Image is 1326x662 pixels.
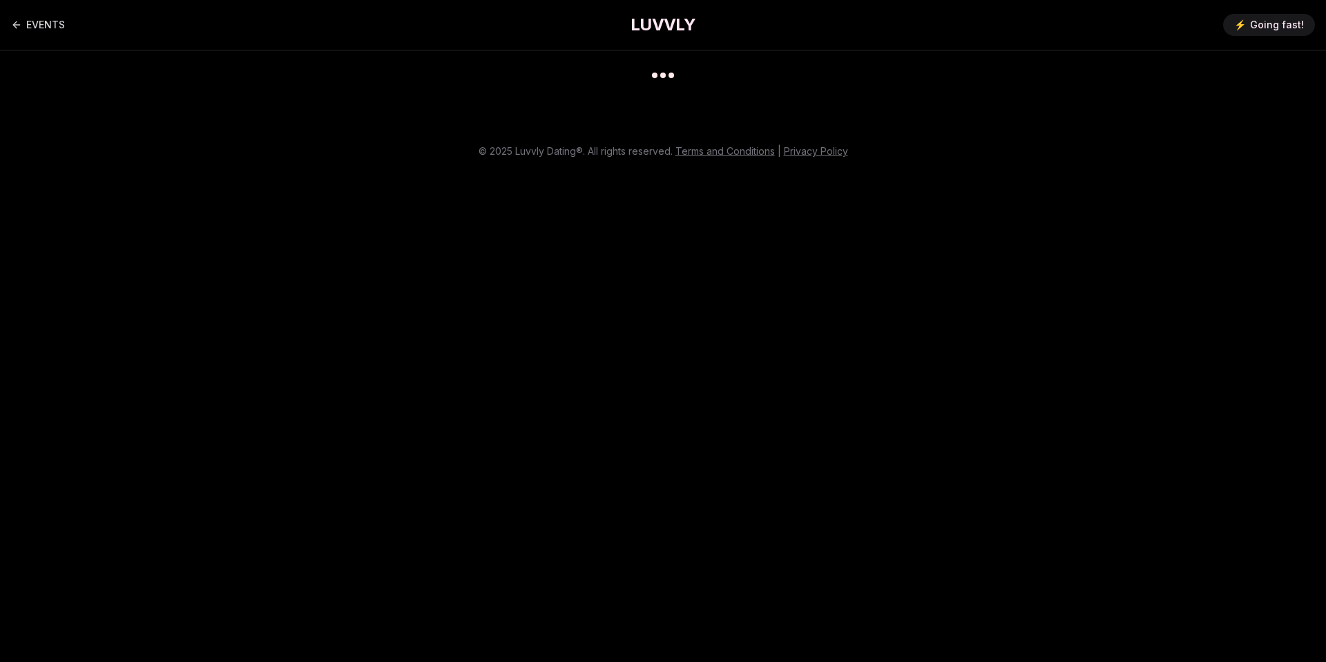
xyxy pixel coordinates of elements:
a: Back to events [11,18,65,32]
span: Going fast! [1250,18,1304,32]
a: LUVVLY [631,14,695,36]
a: Privacy Policy [784,145,848,157]
span: | [778,145,781,157]
a: Terms and Conditions [675,145,775,157]
span: ⚡️ [1234,18,1246,32]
